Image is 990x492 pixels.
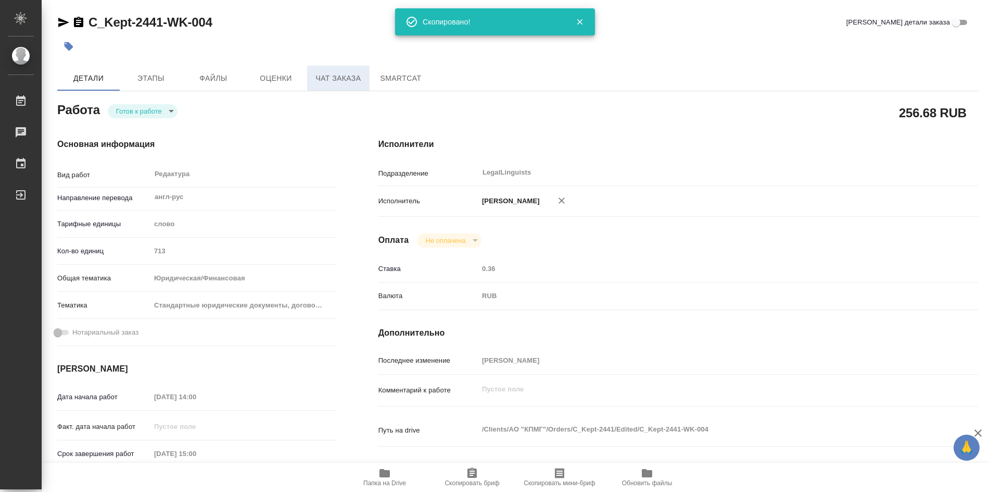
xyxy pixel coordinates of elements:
[378,234,409,247] h4: Оплата
[363,479,406,487] span: Папка на Drive
[478,287,929,305] div: RUB
[150,446,242,461] input: Пустое поле
[378,291,478,301] p: Валюта
[417,233,481,248] div: Готов к работе
[423,17,560,27] div: Скопировано!
[550,189,573,212] button: Удалить исполнителя
[57,219,150,229] p: Тарифные единицы
[57,449,150,459] p: Срок завершения работ
[478,196,540,206] p: [PERSON_NAME]
[524,479,595,487] span: Скопировать мини-бриф
[378,385,478,396] p: Комментарий к работе
[376,72,426,85] span: SmartCat
[150,269,337,287] div: Юридическая/Финансовая
[445,479,499,487] span: Скопировать бриф
[150,243,337,259] input: Пустое поле
[899,104,967,121] h2: 256.68 RUB
[378,138,979,151] h4: Исполнители
[378,327,979,339] h4: Дополнительно
[72,16,85,29] button: Скопировать ссылку
[57,363,337,375] h4: [PERSON_NAME]
[150,297,337,314] div: Стандартные юридические документы, договоры, уставы
[88,15,212,29] a: C_Kept-2441-WK-004
[57,193,150,203] p: Направление перевода
[478,353,929,368] input: Пустое поле
[108,104,177,118] div: Готов к работе
[603,463,691,492] button: Обновить файлы
[378,425,478,436] p: Путь на drive
[150,215,337,233] div: слово
[378,264,478,274] p: Ставка
[72,327,138,338] span: Нотариальный заказ
[150,389,242,404] input: Пустое поле
[378,168,478,179] p: Подразделение
[478,421,929,438] textarea: /Clients/АО "КПМГ"/Orders/C_Kept-2441/Edited/C_Kept-2441-WK-004
[57,246,150,256] p: Кол-во единиц
[422,236,468,245] button: Не оплачена
[57,170,150,180] p: Вид работ
[341,463,428,492] button: Папка на Drive
[57,35,80,58] button: Добавить тэг
[378,355,478,366] p: Последнее изменение
[57,138,337,151] h4: Основная информация
[569,17,590,27] button: Закрыть
[846,17,950,28] span: [PERSON_NAME] детали заказа
[57,392,150,402] p: Дата начала работ
[150,419,242,434] input: Пустое поле
[622,479,672,487] span: Обновить файлы
[313,72,363,85] span: Чат заказа
[57,300,150,311] p: Тематика
[57,16,70,29] button: Скопировать ссылку для ЯМессенджера
[954,435,980,461] button: 🙏
[126,72,176,85] span: Этапы
[57,100,100,118] h2: Работа
[516,463,603,492] button: Скопировать мини-бриф
[57,273,150,284] p: Общая тематика
[958,437,975,459] span: 🙏
[378,196,478,206] p: Исполнитель
[188,72,238,85] span: Файлы
[57,422,150,432] p: Факт. дата начала работ
[478,261,929,276] input: Пустое поле
[113,107,165,116] button: Готов к работе
[428,463,516,492] button: Скопировать бриф
[251,72,301,85] span: Оценки
[64,72,113,85] span: Детали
